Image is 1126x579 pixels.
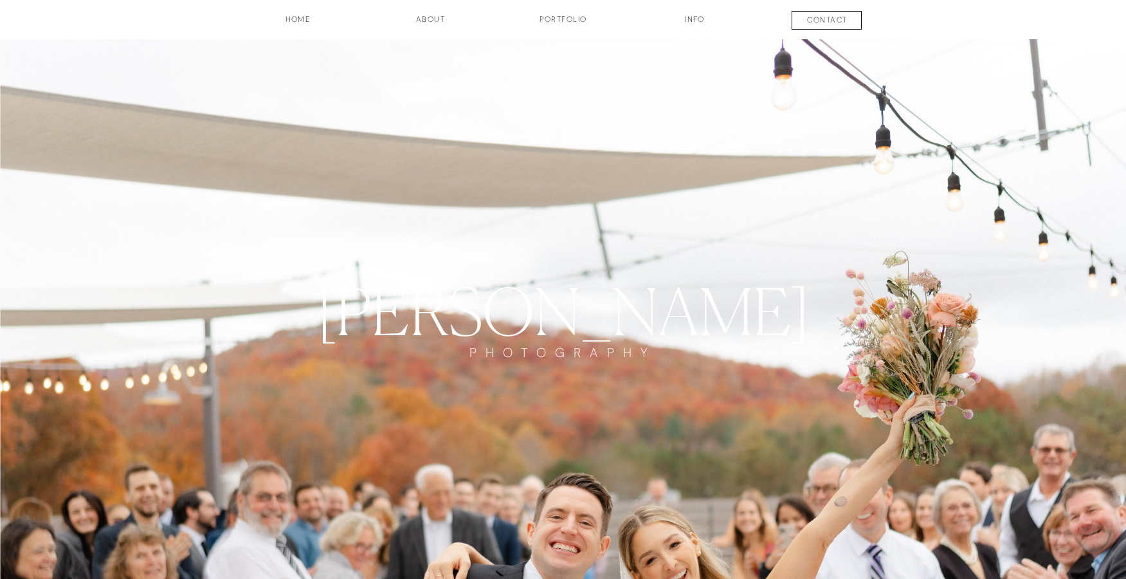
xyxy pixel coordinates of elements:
[780,14,875,30] a: contact
[267,273,860,345] a: [PERSON_NAME]
[399,14,463,35] a: about
[251,14,346,35] a: HOME
[663,14,727,35] a: INFO
[454,345,673,384] a: PHOTOGRAPHY
[516,14,611,35] a: Portfolio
